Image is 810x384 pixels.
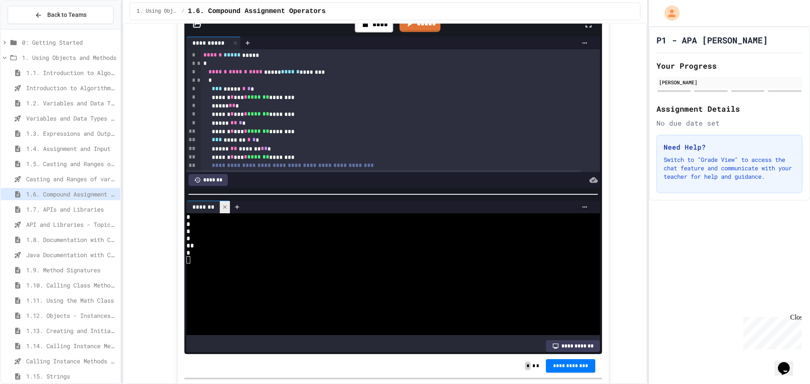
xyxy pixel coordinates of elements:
[22,38,117,47] span: 0: Getting Started
[659,78,800,86] div: [PERSON_NAME]
[26,190,117,199] span: 1.6. Compound Assignment Operators
[26,129,117,138] span: 1.3. Expressions and Output [New]
[47,11,86,19] span: Back to Teams
[26,68,117,77] span: 1.1. Introduction to Algorithms, Programming, and Compilers
[26,175,117,183] span: Casting and Ranges of variables - Quiz
[656,118,802,128] div: No due date set
[26,83,117,92] span: Introduction to Algorithms, Programming, and Compilers
[26,326,117,335] span: 1.13. Creating and Initializing Objects: Constructors
[26,341,117,350] span: 1.14. Calling Instance Methods
[137,8,178,15] span: 1. Using Objects and Methods
[26,235,117,244] span: 1.8. Documentation with Comments and Preconditions
[26,296,117,305] span: 1.11. Using the Math Class
[26,266,117,274] span: 1.9. Method Signatures
[656,103,802,115] h2: Assignment Details
[181,8,184,15] span: /
[26,372,117,381] span: 1.15. Strings
[26,311,117,320] span: 1.12. Objects - Instances of Classes
[22,53,117,62] span: 1. Using Objects and Methods
[188,6,325,16] span: 1.6. Compound Assignment Operators
[740,314,802,349] iframe: chat widget
[26,250,117,259] span: Java Documentation with Comments - Topic 1.8
[26,205,117,214] span: 1.7. APIs and Libraries
[656,3,682,23] div: My Account
[26,144,117,153] span: 1.4. Assignment and Input
[26,159,117,168] span: 1.5. Casting and Ranges of Values
[775,350,802,376] iframe: chat widget
[26,99,117,107] span: 1.2. Variables and Data Types
[656,34,768,46] h1: P1 - APA [PERSON_NAME]
[664,156,795,181] p: Switch to "Grade View" to access the chat feature and communicate with your teacher for help and ...
[656,60,802,72] h2: Your Progress
[26,220,117,229] span: API and Libraries - Topic 1.7
[26,114,117,123] span: Variables and Data Types - Quiz
[664,142,795,152] h3: Need Help?
[3,3,58,54] div: Chat with us now!Close
[26,281,117,290] span: 1.10. Calling Class Methods
[8,6,113,24] button: Back to Teams
[26,357,117,365] span: Calling Instance Methods - Topic 1.14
